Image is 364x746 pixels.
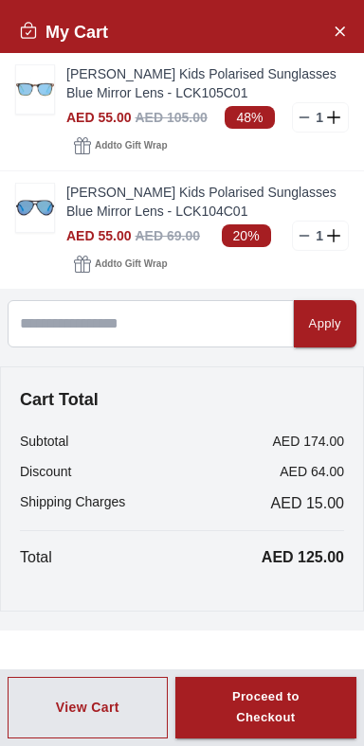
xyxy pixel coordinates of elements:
img: ... [16,65,54,114]
span: 20% [222,224,271,247]
button: Proceed to Checkout [175,677,356,739]
span: AED 105.00 [135,110,207,125]
p: Shipping Charges [20,492,125,515]
p: Total [20,546,52,569]
span: AED 69.00 [135,228,199,243]
span: AED 15.00 [271,492,344,515]
div: Apply [309,313,341,335]
button: Apply [294,300,356,347]
p: AED 174.00 [273,432,345,451]
span: Add to Gift Wrap [95,255,167,274]
p: 1 [312,226,327,245]
div: Proceed to Checkout [209,686,322,730]
button: Addto Gift Wrap [66,251,174,277]
a: [PERSON_NAME] Kids Polarised Sunglasses Blue Mirror Lens - LCK105C01 [66,64,349,102]
p: Subtotal [20,432,68,451]
p: AED 64.00 [280,462,344,481]
span: AED 55.00 [66,110,131,125]
span: 48% [225,106,274,129]
h2: My Cart [19,19,108,45]
img: ... [16,184,54,232]
p: Discount [20,462,71,481]
p: AED 125.00 [262,546,344,569]
div: View Cart [56,698,119,717]
button: View Cart [8,677,168,739]
span: AED 55.00 [66,228,131,243]
h4: Cart Total [20,386,344,413]
span: Add to Gift Wrap [95,136,167,155]
button: Addto Gift Wrap [66,133,174,159]
a: [PERSON_NAME] Kids Polarised Sunglasses Blue Mirror Lens - LCK104C01 [66,183,349,221]
button: Close Account [324,15,355,45]
p: 1 [312,108,327,127]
